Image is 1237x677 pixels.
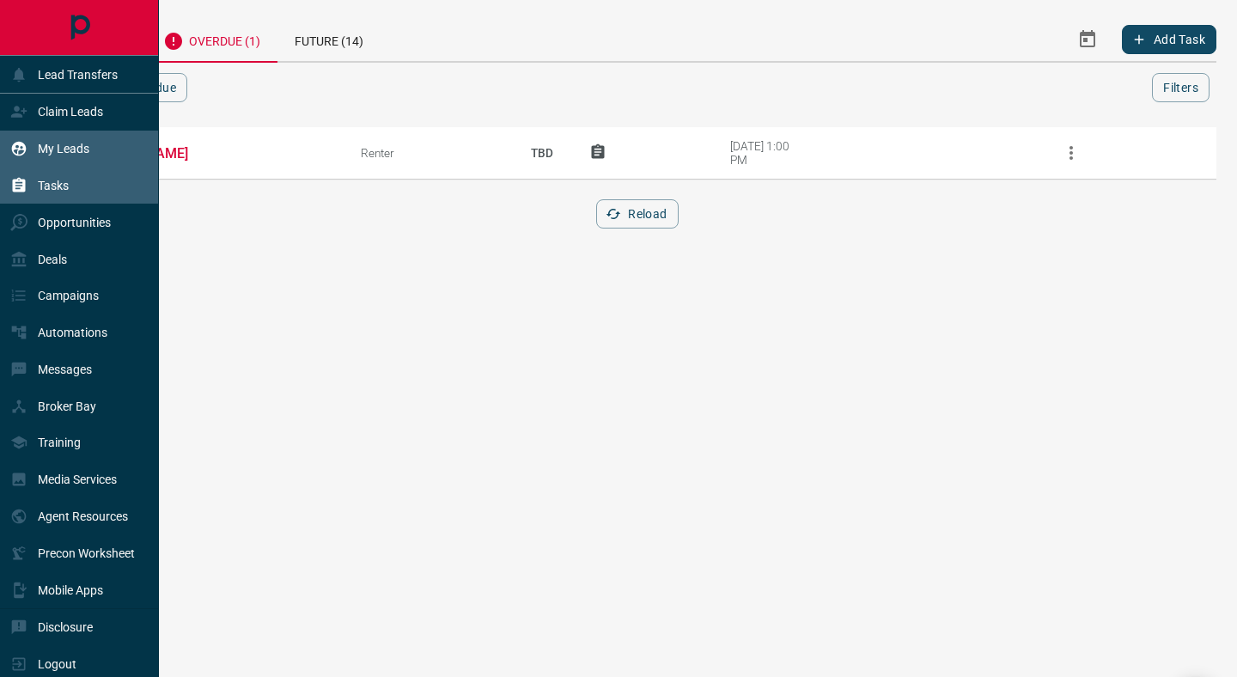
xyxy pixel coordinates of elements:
[1152,73,1210,102] button: Filters
[596,199,678,229] button: Reload
[1122,25,1216,54] button: Add Task
[361,146,494,160] div: Renter
[277,17,381,61] div: Future (14)
[146,17,277,63] div: Overdue (1)
[1067,19,1108,60] button: Select Date Range
[730,139,803,167] div: [DATE] 1:00 PM
[521,130,564,176] p: TBD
